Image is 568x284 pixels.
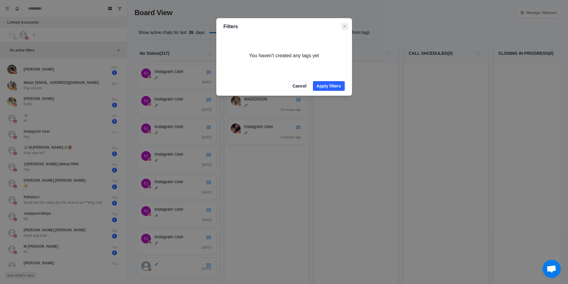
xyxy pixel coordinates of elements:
button: Apply filters [313,81,345,91]
p: Filters [224,23,345,30]
button: Cancel [289,81,311,91]
button: Close [341,23,348,30]
div: Ouvrir le chat [543,260,561,278]
div: You haven't created any tags yet [216,42,352,69]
